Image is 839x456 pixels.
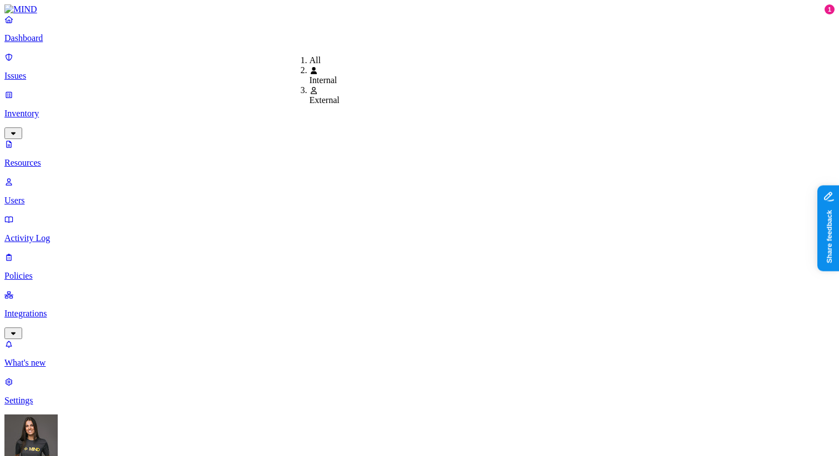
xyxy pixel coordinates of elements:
a: Resources [4,139,835,168]
a: Dashboard [4,14,835,43]
span: Internal [310,75,337,85]
p: Policies [4,271,835,281]
a: Inventory [4,90,835,137]
p: What's new [4,358,835,368]
p: Dashboard [4,33,835,43]
a: Activity Log [4,214,835,243]
a: Settings [4,377,835,406]
p: Settings [4,396,835,406]
a: Integrations [4,290,835,337]
p: Users [4,196,835,206]
a: What's new [4,339,835,368]
p: Inventory [4,109,835,119]
span: External [310,95,340,105]
a: MIND [4,4,835,14]
p: Integrations [4,309,835,319]
p: Issues [4,71,835,81]
a: Users [4,177,835,206]
img: MIND [4,4,37,14]
p: Resources [4,158,835,168]
p: Activity Log [4,233,835,243]
div: 1 [825,4,835,14]
a: Issues [4,52,835,81]
a: Policies [4,252,835,281]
